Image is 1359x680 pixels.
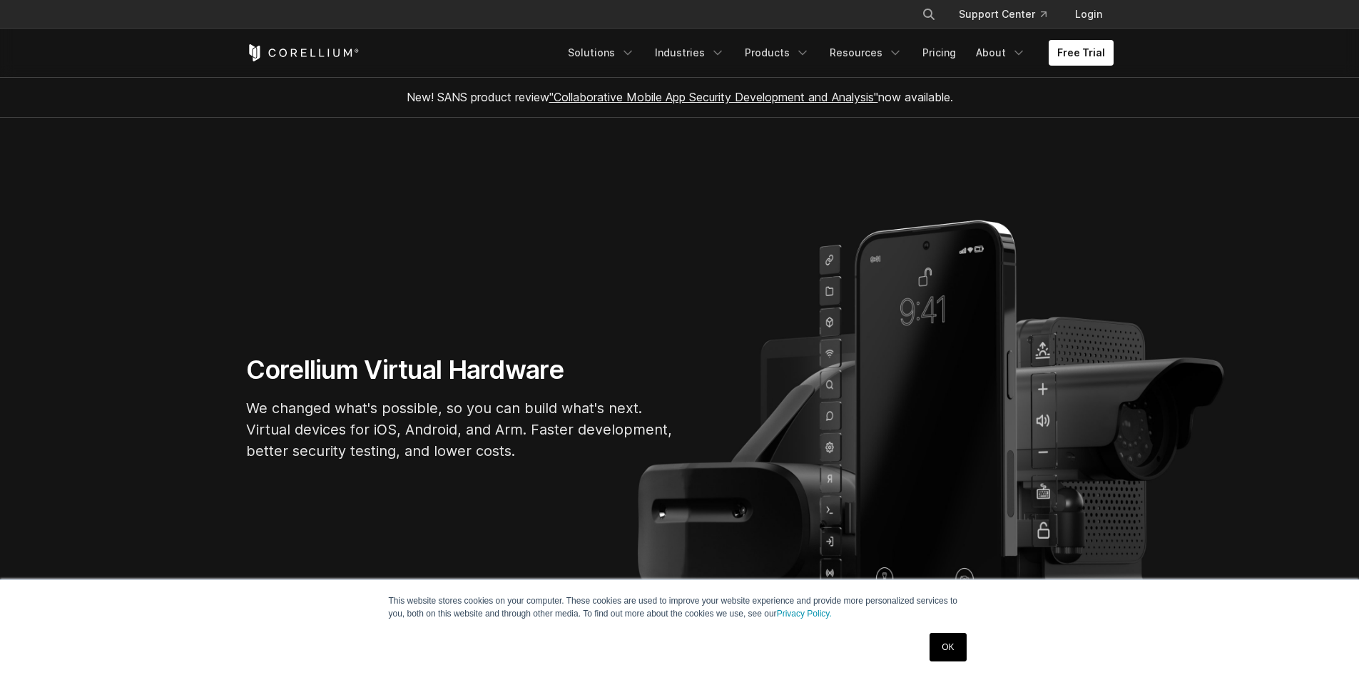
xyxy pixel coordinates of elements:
[821,40,911,66] a: Resources
[916,1,942,27] button: Search
[559,40,643,66] a: Solutions
[736,40,818,66] a: Products
[246,397,674,462] p: We changed what's possible, so you can build what's next. Virtual devices for iOS, Android, and A...
[947,1,1058,27] a: Support Center
[967,40,1034,66] a: About
[549,90,878,104] a: "Collaborative Mobile App Security Development and Analysis"
[559,40,1114,66] div: Navigation Menu
[246,354,674,386] h1: Corellium Virtual Hardware
[930,633,966,661] a: OK
[407,90,953,104] span: New! SANS product review now available.
[1049,40,1114,66] a: Free Trial
[646,40,733,66] a: Industries
[914,40,964,66] a: Pricing
[1064,1,1114,27] a: Login
[777,609,832,619] a: Privacy Policy.
[246,44,360,61] a: Corellium Home
[389,594,971,620] p: This website stores cookies on your computer. These cookies are used to improve your website expe...
[905,1,1114,27] div: Navigation Menu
